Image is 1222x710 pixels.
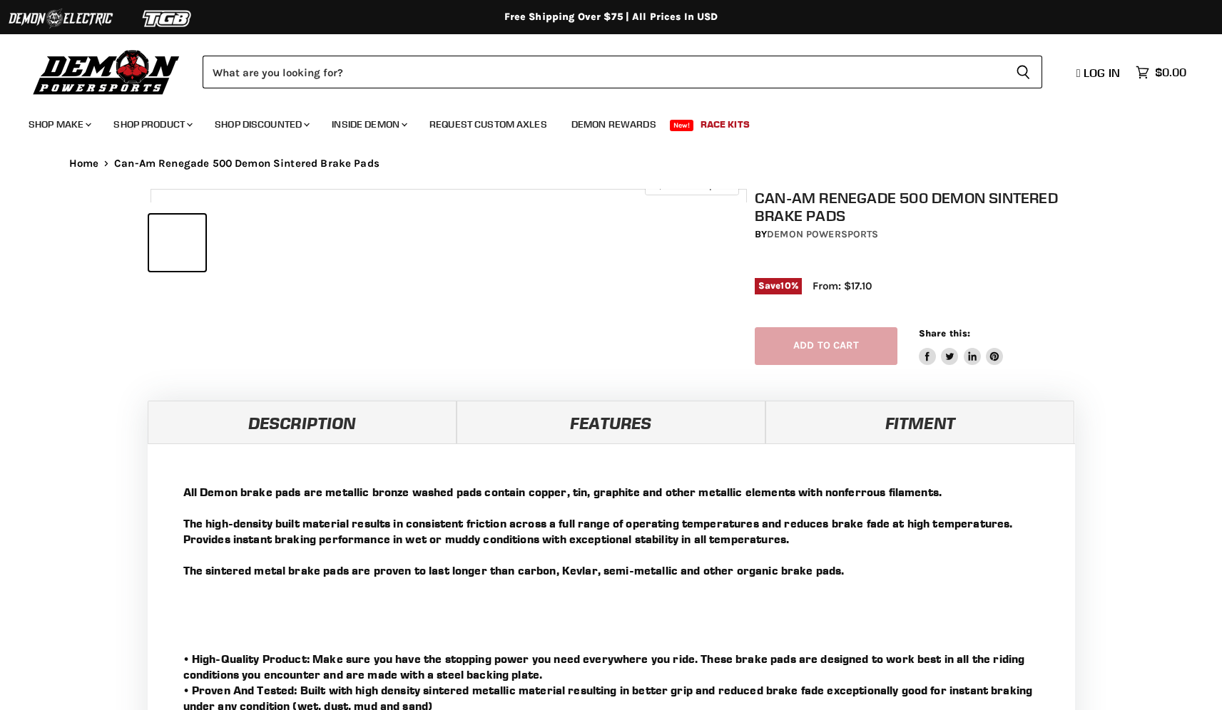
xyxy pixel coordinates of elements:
[114,5,221,32] img: TGB Logo 2
[670,120,694,131] span: New!
[1155,66,1186,79] span: $0.00
[331,215,387,271] button: Can-Am Renegade 500 Demon Sintered Brake Pads thumbnail
[210,215,266,271] button: Can-Am Renegade 500 Demon Sintered Brake Pads thumbnail
[148,401,457,443] a: Description
[767,228,878,240] a: Demon Powersports
[755,189,1080,225] h1: Can-Am Renegade 500 Demon Sintered Brake Pads
[7,5,114,32] img: Demon Electric Logo 2
[690,110,760,139] a: Race Kits
[114,158,380,170] span: Can-Am Renegade 500 Demon Sintered Brake Pads
[755,278,802,294] span: Save %
[18,110,100,139] a: Shop Make
[1070,66,1129,79] a: Log in
[41,11,1182,24] div: Free Shipping Over $75 | All Prices In USD
[41,158,1182,170] nav: Breadcrumbs
[149,215,205,271] button: Can-Am Renegade 500 Demon Sintered Brake Pads thumbnail
[561,110,667,139] a: Demon Rewards
[203,56,1042,88] form: Product
[780,280,790,291] span: 10
[919,328,970,339] span: Share this:
[1084,66,1120,80] span: Log in
[1129,62,1193,83] a: $0.00
[204,110,318,139] a: Shop Discounted
[419,110,558,139] a: Request Custom Axles
[457,401,765,443] a: Features
[69,158,99,170] a: Home
[755,227,1080,242] div: by
[765,401,1074,443] a: Fitment
[18,104,1183,139] ul: Main menu
[1004,56,1042,88] button: Search
[29,46,185,97] img: Demon Powersports
[919,327,1004,365] aside: Share this:
[321,110,416,139] a: Inside Demon
[813,279,872,292] span: From: $17.10
[103,110,201,139] a: Shop Product
[183,484,1039,578] p: All Demon brake pads are metallic bronze washed pads contain copper, tin, graphite and other meta...
[652,180,731,190] span: Click to expand
[270,215,327,271] button: Can-Am Renegade 500 Demon Sintered Brake Pads thumbnail
[203,56,1004,88] input: Search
